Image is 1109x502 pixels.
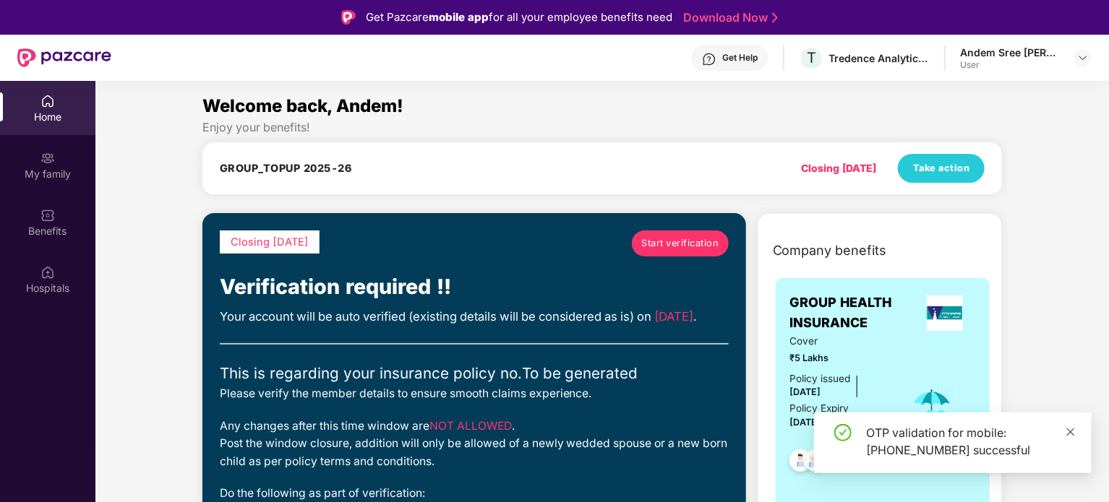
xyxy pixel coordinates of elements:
a: Start verification [632,230,729,256]
div: Closing [DATE] [801,160,876,176]
span: Start verification [641,236,719,251]
div: Get Help [722,52,758,64]
div: Tredence Analytics Solutions Private Limited [828,51,930,65]
button: Take action [898,154,985,183]
span: ₹5 Lakhs [790,351,889,365]
img: svg+xml;base64,PHN2ZyBpZD0iQmVuZWZpdHMiIHhtbG5zPSJodHRwOi8vd3d3LnczLm9yZy8yMDAwL3N2ZyIgd2lkdGg9Ij... [40,208,55,222]
div: Please verify the member details to ensure smooth claims experience. [220,385,729,403]
img: svg+xml;base64,PHN2ZyB4bWxucz0iaHR0cDovL3d3dy53My5vcmcvMjAwMC9zdmciIHdpZHRoPSI0OC45NDMiIGhlaWdodD... [798,445,834,480]
span: Company benefits [773,241,887,261]
strong: mobile app [429,10,489,24]
h4: GROUP_TOPUP 2025-26 [220,161,352,176]
span: Cover [790,334,889,349]
span: Welcome back, Andem! [202,95,403,116]
span: T [807,49,816,66]
span: [DATE] [790,386,821,397]
span: Closing [DATE] [231,235,309,248]
div: Policy issued [790,371,851,386]
img: icon [909,385,956,433]
span: Take action [913,161,970,176]
div: Get Pazcare for all your employee benefits need [366,9,672,26]
img: svg+xml;base64,PHN2ZyBpZD0iSG9tZSIgeG1sbnM9Imh0dHA6Ly93d3cudzMub3JnLzIwMDAvc3ZnIiB3aWR0aD0iMjAiIG... [40,94,55,108]
div: Andem Sree [PERSON_NAME] [960,46,1061,59]
div: Verification required !! [220,271,729,303]
div: User [960,59,1061,71]
img: insurerLogo [927,295,963,331]
div: OTP validation for mobile: [PHONE_NUMBER] successful [866,424,1074,459]
span: NOT ALLOWED [429,419,512,433]
div: This is regarding your insurance policy no. To be generated [220,362,729,385]
div: Enjoy your benefits! [202,120,1003,135]
img: svg+xml;base64,PHN2ZyBpZD0iSGVscC0zMngzMiIgeG1sbnM9Imh0dHA6Ly93d3cudzMub3JnLzIwMDAvc3ZnIiB3aWR0aD... [702,52,716,66]
img: svg+xml;base64,PHN2ZyBpZD0iSG9zcGl0YWxzIiB4bWxucz0iaHR0cDovL3d3dy53My5vcmcvMjAwMC9zdmciIHdpZHRoPS... [40,265,55,280]
span: close [1066,427,1076,437]
img: svg+xml;base64,PHN2ZyB4bWxucz0iaHR0cDovL3d3dy53My5vcmcvMjAwMC9zdmciIHdpZHRoPSI0OC45NDMiIGhlaWdodD... [783,445,818,480]
span: GROUP HEALTH INSURANCE [790,293,915,334]
div: Policy Expiry [790,401,849,416]
div: Any changes after this time window are . Post the window closure, addition will only be allowed o... [220,417,729,471]
a: Download Now [683,10,774,25]
span: [DATE] [655,309,694,324]
img: New Pazcare Logo [17,48,111,67]
img: Logo [341,10,356,25]
span: check-circle [834,424,852,441]
span: [DATE] [790,417,821,428]
div: Your account will be auto verified (existing details will be considered as is) on . [220,307,729,326]
img: svg+xml;base64,PHN2ZyB3aWR0aD0iMjAiIGhlaWdodD0iMjAiIHZpZXdCb3g9IjAgMCAyMCAyMCIgZmlsbD0ibm9uZSIgeG... [40,151,55,165]
img: Stroke [772,10,778,25]
img: svg+xml;base64,PHN2ZyBpZD0iRHJvcGRvd24tMzJ4MzIiIHhtbG5zPSJodHRwOi8vd3d3LnczLm9yZy8yMDAwL3N2ZyIgd2... [1077,52,1089,64]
